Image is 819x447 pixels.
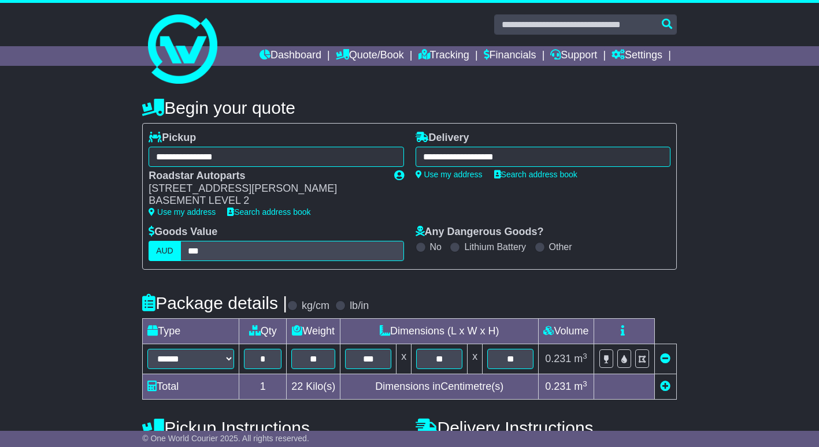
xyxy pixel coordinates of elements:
td: Kilo(s) [287,374,340,400]
label: AUD [149,241,181,261]
h4: Pickup Instructions [142,418,403,437]
td: x [468,344,483,374]
a: Quote/Book [336,46,404,66]
a: Add new item [660,381,670,392]
a: Support [550,46,597,66]
h4: Package details | [142,293,287,312]
sup: 3 [583,379,587,388]
div: BASEMENT LEVEL 2 [149,195,382,207]
td: x [396,344,412,374]
td: Total [143,374,239,400]
label: Any Dangerous Goods? [416,226,544,239]
a: Search address book [494,170,577,179]
a: Search address book [227,207,310,217]
label: kg/cm [302,300,329,312]
div: Roadstar Autoparts [149,170,382,182]
td: Dimensions in Centimetre(s) [340,374,539,400]
div: [STREET_ADDRESS][PERSON_NAME] [149,182,382,195]
h4: Delivery Instructions [416,418,677,437]
a: Use my address [149,207,216,217]
label: lb/in [350,300,369,312]
a: Settings [612,46,662,66]
a: Remove this item [660,353,670,364]
td: Weight [287,319,340,344]
span: 0.231 [545,381,571,392]
td: Dimensions (L x W x H) [340,319,539,344]
td: Qty [239,319,287,344]
span: © One World Courier 2025. All rights reserved. [142,434,309,443]
a: Financials [484,46,536,66]
label: Pickup [149,132,196,144]
td: Type [143,319,239,344]
span: m [574,381,587,392]
td: 1 [239,374,287,400]
h4: Begin your quote [142,98,677,117]
td: Volume [539,319,594,344]
sup: 3 [583,352,587,360]
span: m [574,353,587,364]
span: 22 [291,381,303,392]
a: Dashboard [260,46,321,66]
label: Lithium Battery [464,241,526,252]
label: Other [549,241,572,252]
a: Tracking [418,46,469,66]
span: 0.231 [545,353,571,364]
a: Use my address [416,170,483,179]
label: Delivery [416,132,469,144]
label: Goods Value [149,226,217,239]
label: No [430,241,442,252]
